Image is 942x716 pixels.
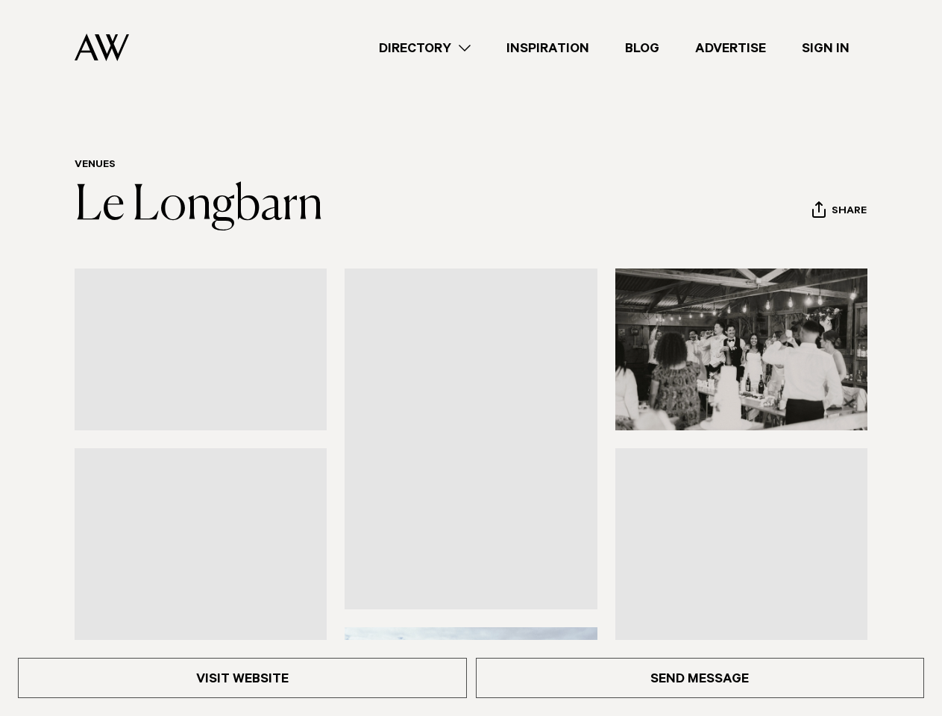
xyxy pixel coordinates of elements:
[75,182,323,230] a: Le Longbarn
[75,160,116,172] a: Venues
[361,38,489,58] a: Directory
[489,38,607,58] a: Inspiration
[784,38,867,58] a: Sign In
[607,38,677,58] a: Blog
[832,205,867,219] span: Share
[677,38,784,58] a: Advertise
[75,34,129,61] img: Auckland Weddings Logo
[811,201,867,223] button: Share
[18,658,467,698] a: Visit Website
[476,658,925,698] a: Send Message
